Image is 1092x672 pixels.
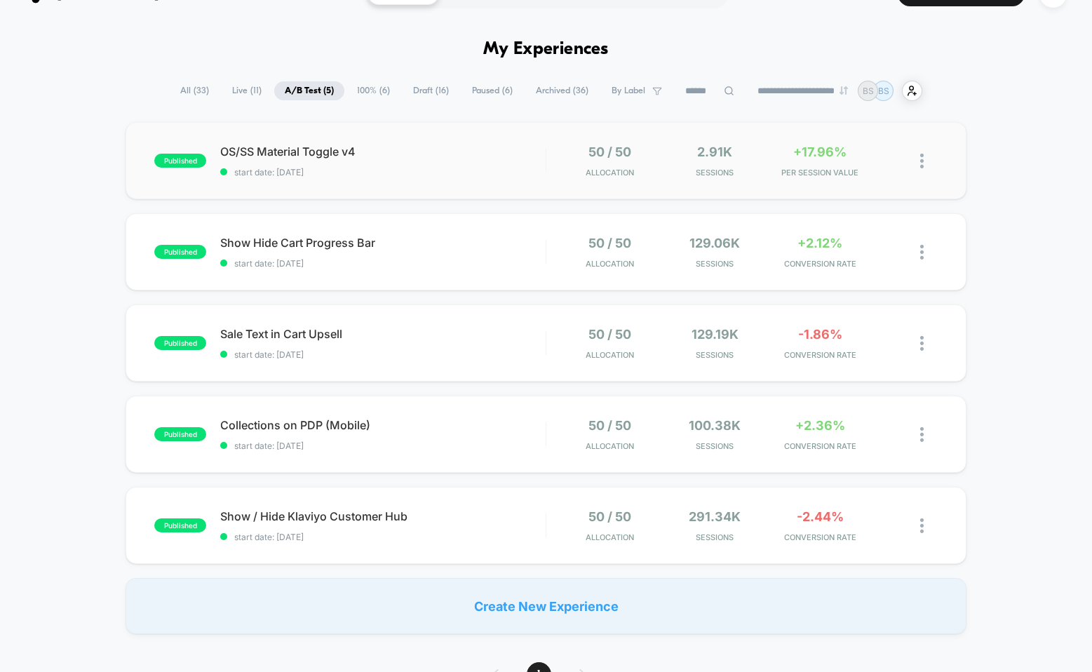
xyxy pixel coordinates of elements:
[220,145,546,159] span: OS/SS Material Toggle v4
[689,418,741,433] span: 100.38k
[588,145,631,159] span: 50 / 50
[878,86,889,96] p: BS
[840,86,848,95] img: end
[586,350,634,360] span: Allocation
[588,509,631,524] span: 50 / 50
[222,81,272,100] span: Live ( 11 )
[154,245,206,259] span: published
[403,81,459,100] span: Draft ( 16 )
[274,81,344,100] span: A/B Test ( 5 )
[220,418,546,432] span: Collections on PDP (Mobile)
[220,441,546,451] span: start date: [DATE]
[586,532,634,542] span: Allocation
[920,245,924,260] img: close
[771,259,869,269] span: CONVERSION RATE
[771,441,869,451] span: CONVERSION RATE
[483,39,609,60] h1: My Experiences
[612,86,645,96] span: By Label
[220,258,546,269] span: start date: [DATE]
[588,327,631,342] span: 50 / 50
[795,418,845,433] span: +2.36%
[798,327,842,342] span: -1.86%
[220,349,546,360] span: start date: [DATE]
[793,145,847,159] span: +17.96%
[771,532,869,542] span: CONVERSION RATE
[170,81,220,100] span: All ( 33 )
[797,236,842,250] span: +2.12%
[154,154,206,168] span: published
[697,145,732,159] span: 2.91k
[771,350,869,360] span: CONVERSION RATE
[920,427,924,442] img: close
[666,441,764,451] span: Sessions
[525,81,599,100] span: Archived ( 36 )
[588,418,631,433] span: 50 / 50
[797,509,844,524] span: -2.44%
[220,509,546,523] span: Show / Hide Klaviyo Customer Hub
[220,532,546,542] span: start date: [DATE]
[154,336,206,350] span: published
[588,236,631,250] span: 50 / 50
[666,168,764,177] span: Sessions
[346,81,400,100] span: 100% ( 6 )
[666,532,764,542] span: Sessions
[689,236,740,250] span: 129.06k
[771,168,869,177] span: PER SESSION VALUE
[920,154,924,168] img: close
[692,327,739,342] span: 129.19k
[220,327,546,341] span: Sale Text in Cart Upsell
[920,518,924,533] img: close
[220,167,546,177] span: start date: [DATE]
[666,350,764,360] span: Sessions
[220,236,546,250] span: Show Hide Cart Progress Bar
[586,259,634,269] span: Allocation
[154,518,206,532] span: published
[586,441,634,451] span: Allocation
[126,578,966,634] div: Create New Experience
[461,81,523,100] span: Paused ( 6 )
[689,509,741,524] span: 291.34k
[586,168,634,177] span: Allocation
[154,427,206,441] span: published
[666,259,764,269] span: Sessions
[863,86,874,96] p: BS
[920,336,924,351] img: close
